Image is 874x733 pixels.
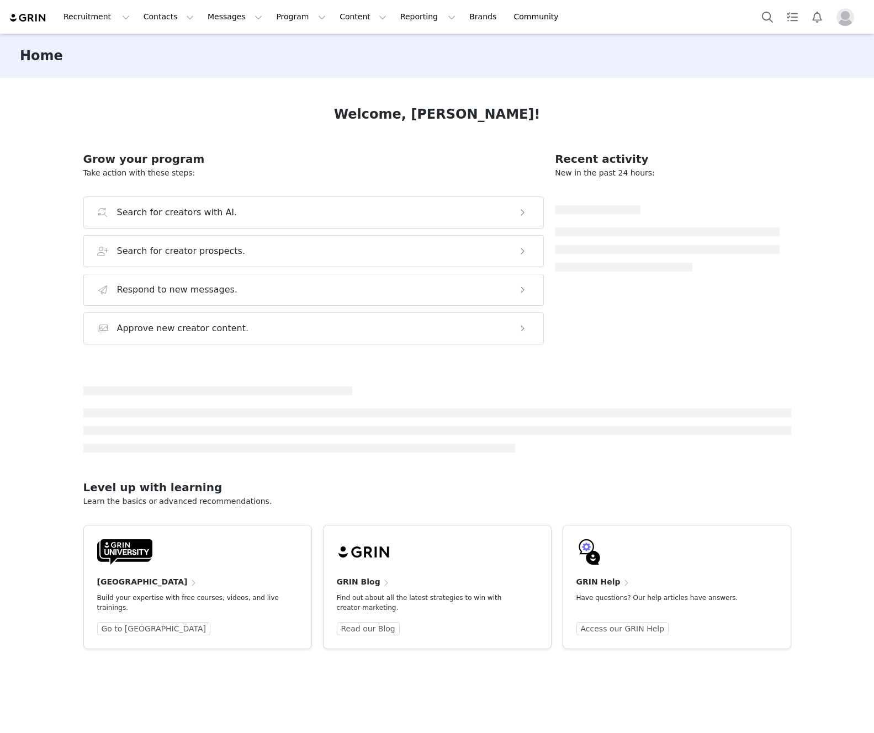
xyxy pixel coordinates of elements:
[97,576,188,588] h4: [GEOGRAPHIC_DATA]
[97,593,280,613] p: Build your expertise with free courses, videos, and live trainings.
[269,4,332,29] button: Program
[394,4,462,29] button: Reporting
[83,496,791,507] p: Learn the basics or advanced recommendations.
[117,283,238,296] h3: Respond to new messages.
[576,576,621,588] h4: GRIN Help
[83,196,544,229] button: Search for creators with AI.
[83,479,791,496] h2: Level up with learning
[201,4,269,29] button: Messages
[83,235,544,267] button: Search for creator prospects.
[463,4,506,29] a: Brands
[9,13,47,23] img: grin logo
[780,4,804,29] a: Tasks
[97,539,152,565] img: GRIN-University-Logo-Black.svg
[805,4,829,29] button: Notifications
[20,46,63,66] h3: Home
[83,151,544,167] h2: Grow your program
[576,622,669,635] a: Access our GRIN Help
[83,274,544,306] button: Respond to new messages.
[117,206,237,219] h3: Search for creators with AI.
[333,4,393,29] button: Content
[83,167,544,179] p: Take action with these steps:
[337,622,400,635] a: Read our Blog
[576,539,603,565] img: GRIN-help-icon.svg
[830,8,865,26] button: Profile
[337,576,380,588] h4: GRIN Blog
[97,622,211,635] a: Go to [GEOGRAPHIC_DATA]
[836,8,854,26] img: placeholder-profile.jpg
[337,593,520,613] p: Find out about all the latest strategies to win with creator marketing.
[334,104,541,124] h1: Welcome, [PERSON_NAME]!
[555,151,780,167] h2: Recent activity
[57,4,136,29] button: Recruitment
[83,312,544,344] button: Approve new creator content.
[555,167,780,179] p: New in the past 24 hours:
[117,245,246,258] h3: Search for creator prospects.
[507,4,570,29] a: Community
[576,593,760,603] p: Have questions? Our help articles have answers.
[117,322,249,335] h3: Approve new creator content.
[337,539,392,565] img: grin-logo-black.svg
[137,4,200,29] button: Contacts
[755,4,780,29] button: Search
